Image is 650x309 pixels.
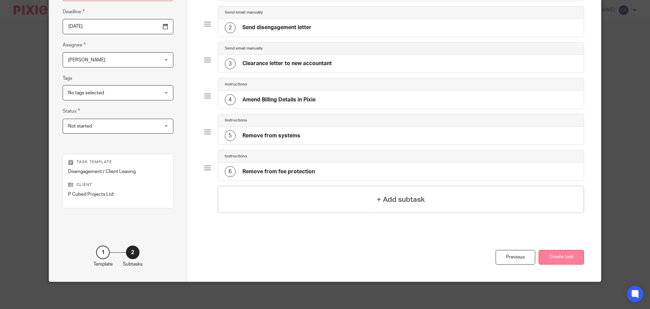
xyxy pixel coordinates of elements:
h4: Instructions [225,118,247,123]
span: No tags selected [68,91,104,95]
p: Disengagement / Client Leaving [68,168,168,175]
h4: Instructions [225,154,247,159]
h4: Remove from systems [242,132,300,139]
div: 5 [225,130,236,141]
h4: Instructions [225,82,247,87]
h4: Remove from fee protection [242,168,315,175]
label: Deadline [63,8,85,16]
label: Assignee [63,41,86,49]
p: Template [93,261,113,268]
h4: Send disengagement letter [242,24,311,31]
div: 6 [225,166,236,177]
h4: Clearance letter to new accountant [242,60,332,67]
div: 3 [225,58,236,69]
label: Tags [63,75,72,82]
h4: + Add subtask [377,194,425,205]
p: Task template [68,159,168,165]
div: 2 [126,246,139,259]
input: Pick a date [63,19,173,34]
p: Client [68,182,168,188]
p: P Cubed Projects Ltd [68,191,168,198]
h4: Amend Billing Details in Pixie [242,96,316,103]
div: 1 [96,246,110,259]
button: Create task [539,250,584,265]
h4: Send email manually [225,10,263,15]
span: Not started [68,124,92,129]
label: Status [63,107,80,115]
span: [PERSON_NAME] [68,58,105,62]
div: 2 [225,22,236,33]
div: Previous [496,250,535,265]
div: 4 [225,94,236,105]
p: Subtasks [123,261,143,268]
h4: Send email manually [225,46,263,51]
